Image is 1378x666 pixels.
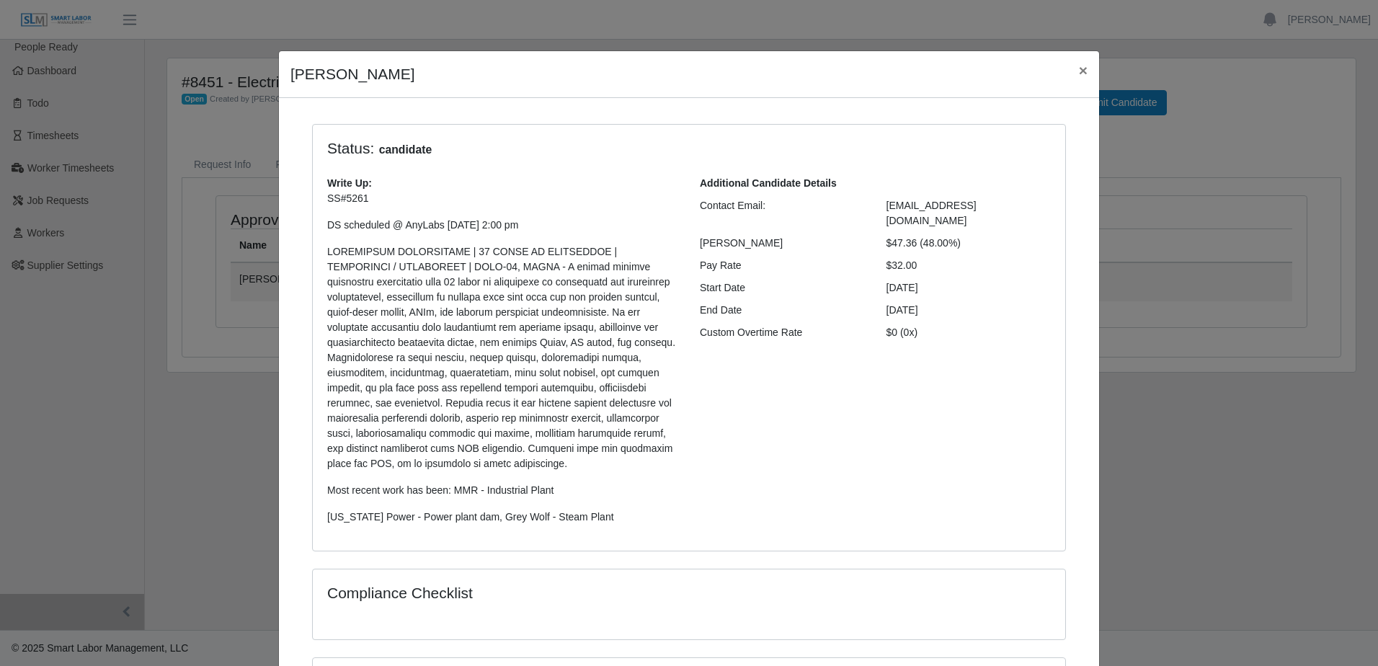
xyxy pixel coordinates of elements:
[374,141,436,159] span: candidate
[327,584,802,602] h4: Compliance Checklist
[700,177,837,189] b: Additional Candidate Details
[1079,62,1088,79] span: ×
[876,258,1062,273] div: $32.00
[876,280,1062,296] div: [DATE]
[327,191,678,206] p: SS#5261
[689,258,876,273] div: Pay Rate
[327,139,865,159] h4: Status:
[327,483,678,498] p: Most recent work has been: MMR - Industrial Plant
[1067,51,1099,89] button: Close
[689,303,876,318] div: End Date
[689,280,876,296] div: Start Date
[290,63,415,86] h4: [PERSON_NAME]
[689,198,876,228] div: Contact Email:
[886,304,918,316] span: [DATE]
[327,244,678,471] p: LOREMIPSUM DOLORSITAME | 37 CONSE AD ELITSEDDOE | TEMPORINCI / UTLABOREET | DOLO-04, MAGNA - A en...
[689,325,876,340] div: Custom Overtime Rate
[327,177,372,189] b: Write Up:
[876,236,1062,251] div: $47.36 (48.00%)
[886,327,918,338] span: $0 (0x)
[689,236,876,251] div: [PERSON_NAME]
[327,218,678,233] p: DS scheduled @ AnyLabs [DATE] 2:00 pm
[886,200,977,226] span: [EMAIL_ADDRESS][DOMAIN_NAME]
[327,510,678,525] p: [US_STATE] Power - Power plant dam, Grey Wolf - Steam Plant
